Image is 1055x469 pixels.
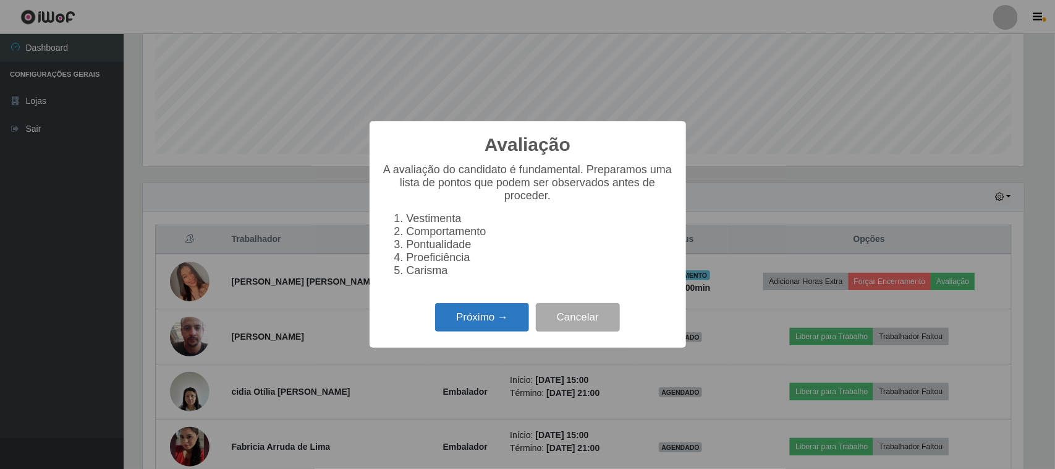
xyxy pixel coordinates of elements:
li: Pontualidade [407,238,674,251]
li: Proeficiência [407,251,674,264]
button: Cancelar [536,303,620,332]
button: Próximo → [435,303,529,332]
li: Vestimenta [407,212,674,225]
p: A avaliação do candidato é fundamental. Preparamos uma lista de pontos que podem ser observados a... [382,163,674,202]
li: Carisma [407,264,674,277]
li: Comportamento [407,225,674,238]
h2: Avaliação [485,134,570,156]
